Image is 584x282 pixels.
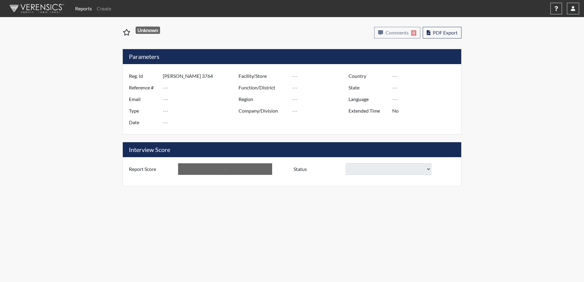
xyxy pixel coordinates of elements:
[392,82,460,93] input: ---
[344,105,392,117] label: Extended Time
[124,70,163,82] label: Reg. Id
[392,105,460,117] input: ---
[423,27,462,38] button: PDF Export
[163,70,240,82] input: ---
[344,93,392,105] label: Language
[289,163,460,175] div: Document a decision to hire or decline a candiate
[344,82,392,93] label: State
[234,82,292,93] label: Function/District
[123,142,461,157] h5: Interview Score
[433,30,458,35] span: PDF Export
[163,93,240,105] input: ---
[73,2,94,15] a: Reports
[124,82,163,93] label: Reference #
[385,30,409,35] span: Comments
[411,30,416,36] span: 0
[123,49,461,64] h5: Parameters
[94,2,114,15] a: Create
[292,70,350,82] input: ---
[124,117,163,128] label: Date
[292,93,350,105] input: ---
[234,105,292,117] label: Company/Division
[163,82,240,93] input: ---
[292,82,350,93] input: ---
[234,70,292,82] label: Facility/Store
[124,93,163,105] label: Email
[163,117,240,128] input: ---
[136,27,160,34] span: Unknown
[392,70,460,82] input: ---
[234,93,292,105] label: Region
[124,105,163,117] label: Type
[163,105,240,117] input: ---
[292,105,350,117] input: ---
[374,27,420,38] button: Comments0
[178,163,272,175] input: ---
[124,163,178,175] label: Report Score
[392,93,460,105] input: ---
[289,163,346,175] label: Status
[344,70,392,82] label: Country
